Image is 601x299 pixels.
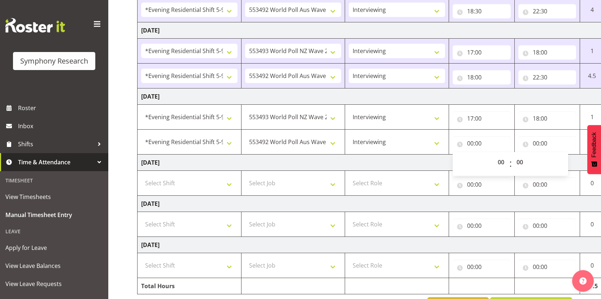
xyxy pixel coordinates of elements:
[18,103,105,113] span: Roster
[5,209,103,220] span: Manual Timesheet Entry
[453,136,511,151] input: Click to select...
[18,157,94,168] span: Time & Attendance
[453,177,511,192] input: Click to select...
[518,70,576,84] input: Click to select...
[2,275,106,293] a: View Leave Requests
[453,45,511,60] input: Click to select...
[453,218,511,233] input: Click to select...
[2,257,106,275] a: View Leave Balances
[20,56,88,66] div: Symphony Research
[518,45,576,60] input: Click to select...
[5,278,103,289] span: View Leave Requests
[18,139,94,149] span: Shifts
[2,206,106,224] a: Manual Timesheet Entry
[5,260,103,271] span: View Leave Balances
[518,4,576,18] input: Click to select...
[453,70,511,84] input: Click to select...
[5,242,103,253] span: Apply for Leave
[18,121,105,131] span: Inbox
[579,277,587,285] img: help-xxl-2.png
[518,260,576,274] input: Click to select...
[453,111,511,126] input: Click to select...
[5,191,103,202] span: View Timesheets
[453,260,511,274] input: Click to select...
[591,132,597,157] span: Feedback
[518,111,576,126] input: Click to select...
[518,177,576,192] input: Click to select...
[587,125,601,174] button: Feedback - Show survey
[518,136,576,151] input: Click to select...
[2,173,106,188] div: Timesheet
[518,218,576,233] input: Click to select...
[2,239,106,257] a: Apply for Leave
[2,188,106,206] a: View Timesheets
[5,18,65,32] img: Rosterit website logo
[509,155,512,173] span: :
[2,224,106,239] div: Leave
[138,278,241,294] td: Total Hours
[453,4,511,18] input: Click to select...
